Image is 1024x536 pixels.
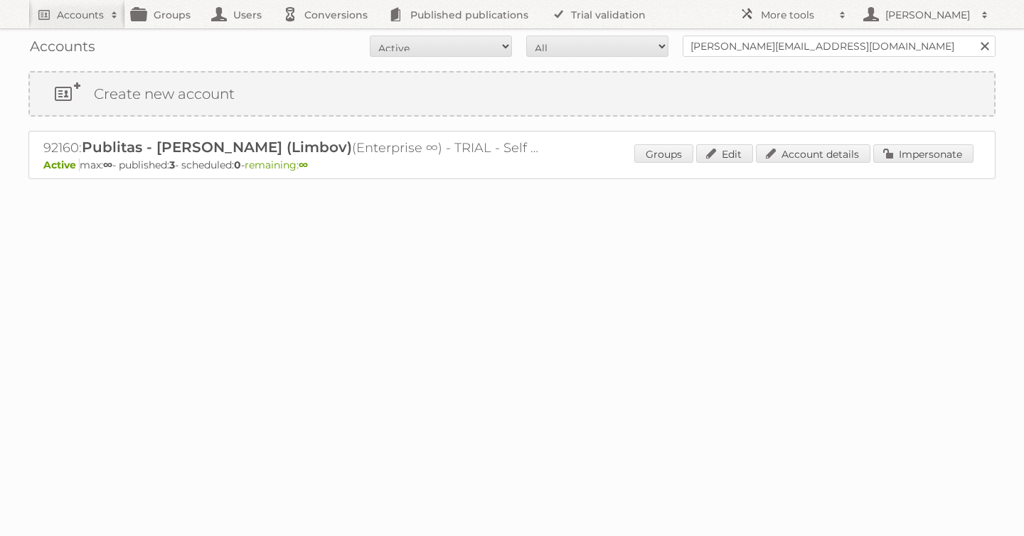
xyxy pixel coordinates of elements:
a: Create new account [30,73,994,115]
h2: More tools [761,8,832,22]
span: remaining: [245,159,308,171]
a: Impersonate [873,144,974,163]
h2: 92160: (Enterprise ∞) - TRIAL - Self Service [43,139,541,157]
strong: ∞ [299,159,308,171]
span: Publitas - [PERSON_NAME] (Limbov) [82,139,352,156]
h2: [PERSON_NAME] [882,8,974,22]
p: max: - published: - scheduled: - [43,159,981,171]
a: Edit [696,144,753,163]
strong: 0 [234,159,241,171]
a: Account details [756,144,870,163]
strong: ∞ [103,159,112,171]
h2: Accounts [57,8,104,22]
span: Active [43,159,80,171]
a: Groups [634,144,693,163]
strong: 3 [169,159,175,171]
